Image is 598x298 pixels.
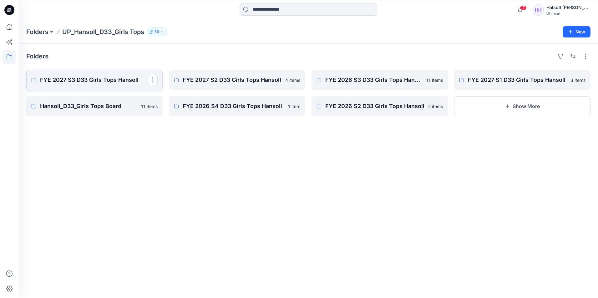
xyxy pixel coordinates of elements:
p: 2 items [428,103,443,110]
p: 11 items [426,77,443,83]
p: FYE 2027 S3 D33 Girls Tops Hansoll [40,76,148,84]
span: 17 [520,5,527,10]
p: Hansoll_D33_Girls Tops Board [40,102,137,111]
a: Hansoll_D33_Girls Tops Board11 items [26,96,163,116]
p: 3 items [570,77,585,83]
p: UP_Hansoll_D33_Girls Tops [62,27,144,36]
h4: Folders [26,52,48,60]
a: FYE 2027 S3 D33 Girls Tops Hansoll [26,70,163,90]
p: 1 item [288,103,300,110]
a: FYE 2026 S4 D33 Girls Tops Hansoll1 item [169,96,305,116]
a: FYE 2026 S3 D33 Girls Tops Hansoll11 items [312,70,448,90]
p: FYE 2027 S2 D33 Girls Tops Hansoll [183,76,281,84]
p: 4 items [285,77,300,83]
div: Halsoll [PERSON_NAME] Girls Design Team [546,4,590,11]
p: FYE 2027 S1 D33 Girls Tops Hansoll [468,76,567,84]
p: FYE 2026 S3 D33 Girls Tops Hansoll [325,76,423,84]
a: Folders [26,27,48,36]
p: 59 [155,28,159,35]
div: HH [533,4,544,16]
p: 11 items [141,103,158,110]
button: 59 [147,27,167,36]
p: FYE 2026 S2 D33 Girls Tops Hansoll [325,102,424,111]
button: Show More [454,96,590,116]
a: FYE 2026 S2 D33 Girls Tops Hansoll2 items [312,96,448,116]
button: New [563,26,590,37]
a: FYE 2027 S2 D33 Girls Tops Hansoll4 items [169,70,305,90]
div: Walmart [546,11,590,16]
p: FYE 2026 S4 D33 Girls Tops Hansoll [183,102,284,111]
a: FYE 2027 S1 D33 Girls Tops Hansoll3 items [454,70,590,90]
